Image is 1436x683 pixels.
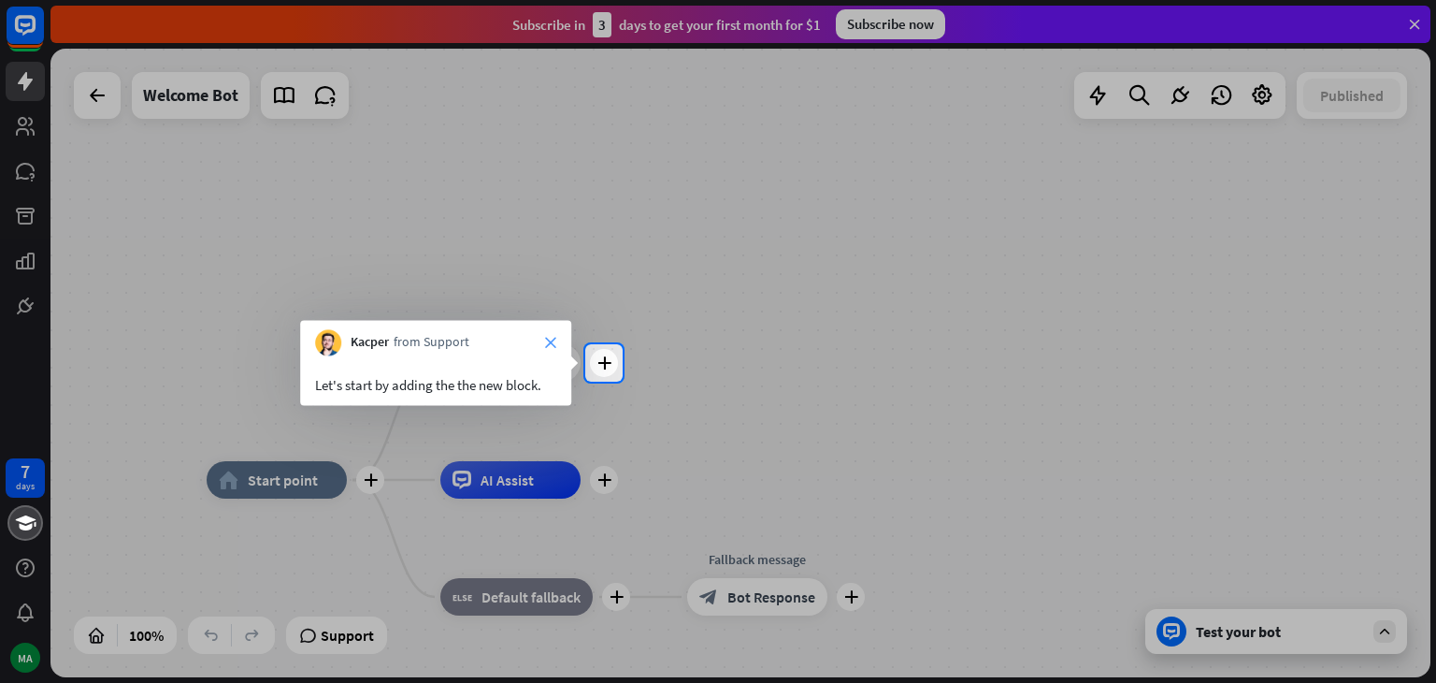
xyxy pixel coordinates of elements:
div: Let's start by adding the the new block. [315,374,556,396]
i: plus [597,356,611,370]
span: Kacper [351,334,389,353]
span: from Support [394,334,469,353]
i: close [545,337,556,348]
button: Open LiveChat chat widget [15,7,71,64]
